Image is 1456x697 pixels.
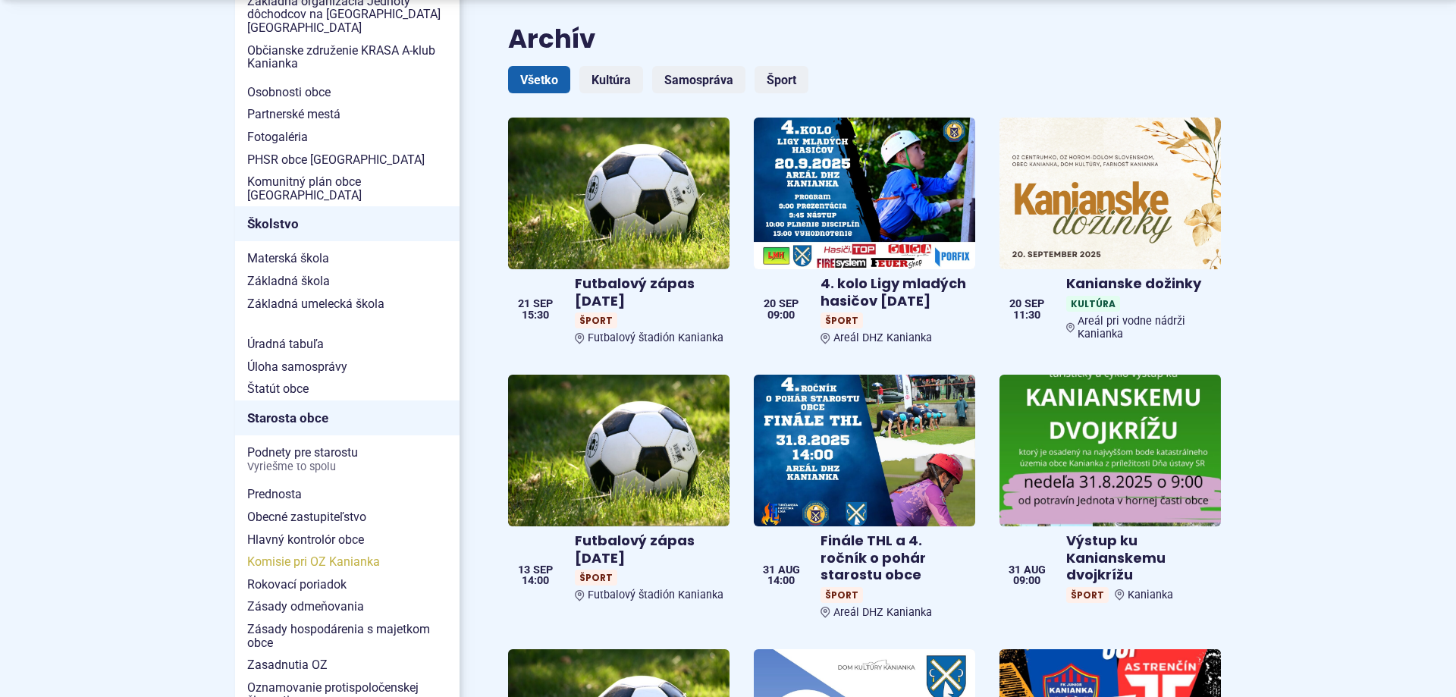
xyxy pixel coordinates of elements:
a: Futbalový zápas [DATE] ŠportFutbalový štadión Kanianka 13 sep 14:00 [508,375,730,608]
span: Komisie pri OZ Kanianka [247,551,447,573]
a: Komunitný plán obce [GEOGRAPHIC_DATA] [235,171,460,206]
span: PHSR obce [GEOGRAPHIC_DATA] [247,149,447,171]
span: Areál DHZ Kanianka [833,331,932,344]
span: aug [1024,565,1046,576]
span: 20 [764,299,776,309]
a: Futbalový zápas [DATE] ŠportFutbalový štadión Kanianka 21 sep 15:30 [508,118,730,350]
h2: Archív [508,25,1221,53]
a: Hlavný kontrolór obce [235,529,460,551]
span: Zásady hospodárenia s majetkom obce [247,618,447,654]
span: Šport [575,312,617,328]
span: Prednosta [247,483,447,506]
span: Šport [821,312,863,328]
a: Osobnosti obce [235,81,460,104]
span: 11:30 [1009,310,1044,321]
span: Kanianka [1128,589,1173,601]
span: Partnerské mestá [247,103,447,126]
span: Kultúra [1066,296,1120,312]
span: sep [533,299,553,309]
a: Rokovací poriadok [235,573,460,596]
span: Hlavný kontrolór obce [247,529,447,551]
a: Materská škola [235,247,460,270]
a: Zásady hospodárenia s majetkom obce [235,618,460,654]
a: Základná škola [235,270,460,293]
span: Zasadnutia OZ [247,654,447,677]
span: Futbalový štadión Kanianka [588,589,723,601]
a: Šport [755,66,808,93]
span: 15:30 [518,310,553,321]
span: Šport [575,570,617,586]
span: Základná škola [247,270,447,293]
h4: Výstup ku Kanianskemu dvojkrížu [1066,532,1215,584]
a: Fotogaléria [235,126,460,149]
span: Úradná tabuľa [247,333,447,356]
span: Areál pri vodne nádrži Kanianka [1078,315,1215,341]
a: Prednosta [235,483,460,506]
a: Kanianske dožinky KultúraAreál pri vodne nádrži Kanianka 20 sep 11:30 [999,118,1221,347]
a: 4. kolo Ligy mladých hasičov [DATE] ŠportAreál DHZ Kanianka 20 sep 09:00 [754,118,975,350]
span: Rokovací poriadok [247,573,447,596]
a: Zásady odmeňovania [235,595,460,618]
span: 20 [1009,299,1021,309]
span: Starosta obce [247,407,447,430]
a: Všetko [508,66,570,93]
span: Školstvo [247,212,447,236]
h4: 4. kolo Ligy mladých hasičov [DATE] [821,275,969,309]
h4: Kanianske dožinky [1066,275,1215,293]
span: Vyriešme to spolu [247,461,447,473]
a: Podnety pre starostuVyriešme to spolu [235,441,460,477]
a: Občianske združenie KRASA A-klub Kanianka [235,39,460,75]
a: Úradná tabuľa [235,333,460,356]
a: Starosta obce [235,400,460,435]
a: Samospráva [652,66,745,93]
span: 14:00 [518,576,553,586]
a: Základná umelecká škola [235,293,460,316]
h4: Finále THL a 4. ročník o pohár starostu obce [821,532,969,584]
span: Obecné zastupiteľstvo [247,506,447,529]
span: 21 [518,299,530,309]
span: Šport [821,587,863,603]
h4: Futbalový zápas [DATE] [575,275,723,309]
span: Komunitný plán obce [GEOGRAPHIC_DATA] [247,171,447,206]
span: Futbalový štadión Kanianka [588,331,723,344]
span: Materská škola [247,247,447,270]
span: 31 [1009,565,1021,576]
span: sep [1025,299,1044,309]
span: Základná umelecká škola [247,293,447,316]
a: Výstup ku Kanianskemu dvojkrížu ŠportKanianka 31 aug 09:00 [999,375,1221,609]
a: Partnerské mestá [235,103,460,126]
span: aug [778,565,800,576]
span: Úloha samosprávy [247,356,447,378]
span: 31 [763,565,775,576]
span: Areál DHZ Kanianka [833,606,932,619]
span: Občianske združenie KRASA A-klub Kanianka [247,39,447,75]
a: Kultúra [579,66,643,93]
a: Zasadnutia OZ [235,654,460,677]
a: PHSR obce [GEOGRAPHIC_DATA] [235,149,460,171]
span: Šport [1066,587,1109,603]
span: Podnety pre starostu [247,441,447,477]
span: 09:00 [764,310,799,321]
span: sep [779,299,799,309]
a: Štatút obce [235,378,460,400]
span: Zásady odmeňovania [247,595,447,618]
span: sep [533,565,553,576]
span: Osobnosti obce [247,81,447,104]
span: 13 [518,565,530,576]
a: Finále THL a 4. ročník o pohár starostu obce ŠportAreál DHZ Kanianka 31 aug 14:00 [754,375,975,625]
span: Štatút obce [247,378,447,400]
a: Školstvo [235,206,460,241]
a: Obecné zastupiteľstvo [235,506,460,529]
span: Fotogaléria [247,126,447,149]
h4: Futbalový zápas [DATE] [575,532,723,567]
a: Komisie pri OZ Kanianka [235,551,460,573]
span: 09:00 [1009,576,1046,586]
span: 14:00 [763,576,800,586]
a: Úloha samosprávy [235,356,460,378]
